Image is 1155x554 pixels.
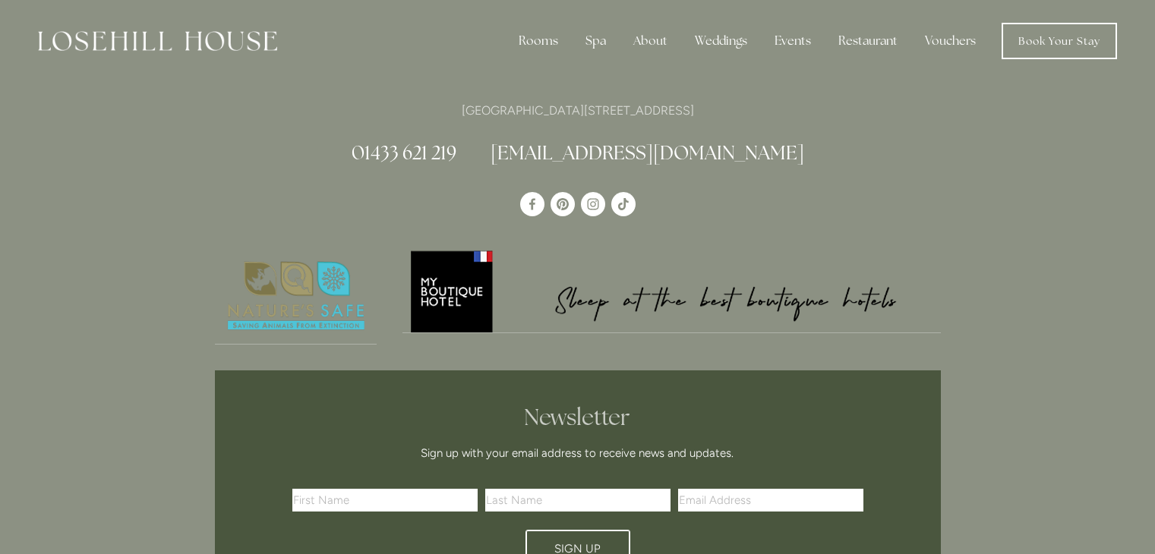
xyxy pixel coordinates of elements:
a: Book Your Stay [1002,23,1117,59]
a: Losehill House Hotel & Spa [520,192,544,216]
input: First Name [292,489,478,512]
input: Email Address [678,489,863,512]
a: Vouchers [913,26,988,56]
div: Spa [573,26,618,56]
img: Losehill House [38,31,277,51]
p: Sign up with your email address to receive news and updates. [298,444,858,462]
a: TikTok [611,192,636,216]
a: Instagram [581,192,605,216]
a: 01433 621 219 [352,140,456,165]
a: Pinterest [551,192,575,216]
div: About [621,26,680,56]
img: My Boutique Hotel - Logo [402,248,941,332]
h2: Newsletter [298,404,858,431]
p: [GEOGRAPHIC_DATA][STREET_ADDRESS] [215,100,941,121]
div: Events [762,26,823,56]
a: [EMAIL_ADDRESS][DOMAIN_NAME] [491,140,804,165]
input: Last Name [485,489,671,512]
div: Weddings [683,26,759,56]
a: Nature's Safe - Logo [215,248,377,345]
div: Rooms [506,26,570,56]
img: Nature's Safe - Logo [215,248,377,344]
div: Restaurant [826,26,910,56]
